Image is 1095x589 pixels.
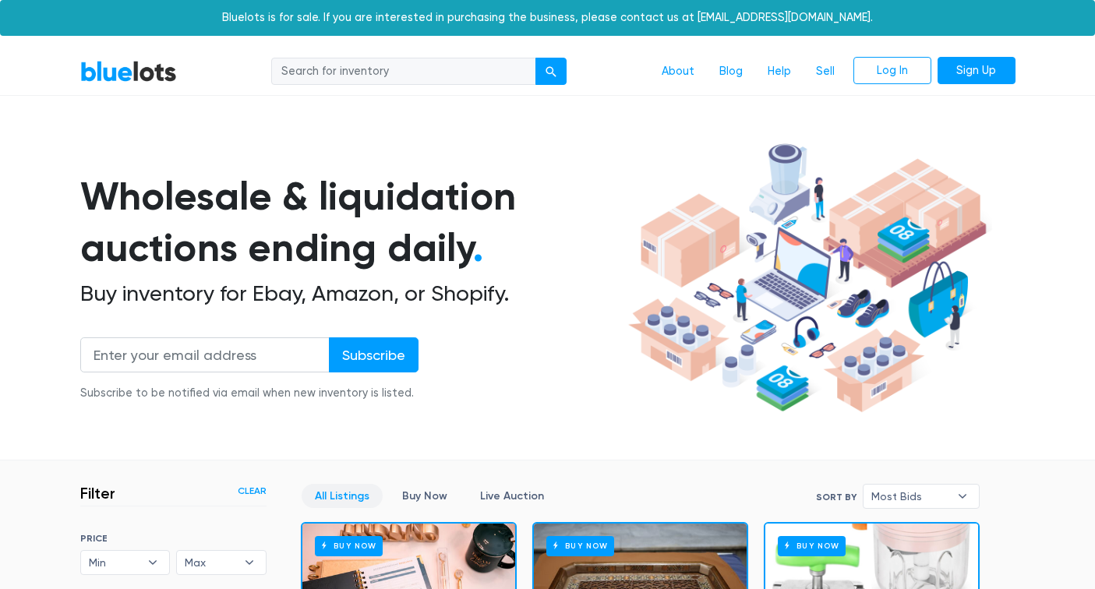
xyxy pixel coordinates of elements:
a: All Listings [302,484,383,508]
span: . [473,224,483,271]
b: ▾ [136,551,169,574]
h3: Filter [80,484,115,503]
span: Most Bids [871,485,949,508]
h6: Buy Now [546,536,614,555]
a: Buy Now [389,484,461,508]
input: Subscribe [329,337,419,372]
a: Sign Up [938,57,1016,85]
b: ▾ [946,485,979,508]
a: About [649,57,707,86]
b: ▾ [233,551,266,574]
h1: Wholesale & liquidation auctions ending daily [80,171,623,274]
a: Log In [853,57,931,85]
a: BlueLots [80,60,177,83]
span: Min [89,551,140,574]
input: Enter your email address [80,337,330,372]
a: Live Auction [467,484,557,508]
input: Search for inventory [271,58,536,86]
h6: PRICE [80,533,267,544]
label: Sort By [816,490,857,504]
a: Help [755,57,804,86]
img: hero-ee84e7d0318cb26816c560f6b4441b76977f77a177738b4e94f68c95b2b83dbb.png [623,136,992,420]
a: Clear [238,484,267,498]
span: Max [185,551,236,574]
div: Subscribe to be notified via email when new inventory is listed. [80,385,419,402]
a: Blog [707,57,755,86]
h2: Buy inventory for Ebay, Amazon, or Shopify. [80,280,623,307]
a: Sell [804,57,847,86]
h6: Buy Now [315,536,383,555]
h6: Buy Now [778,536,846,555]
